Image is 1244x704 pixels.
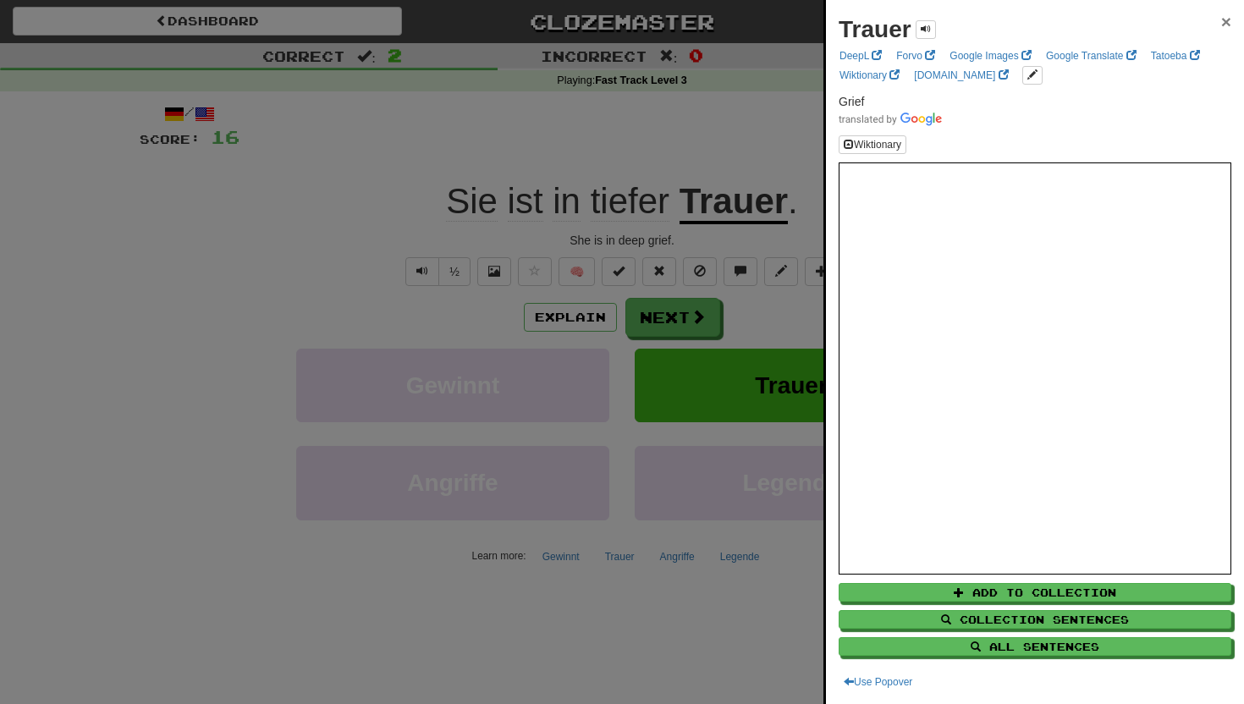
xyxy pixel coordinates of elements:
[1221,13,1231,30] button: Close
[839,610,1231,629] button: Collection Sentences
[839,583,1231,602] button: Add to Collection
[834,66,905,85] a: Wiktionary
[1146,47,1205,65] a: Tatoeba
[839,135,906,154] button: Wiktionary
[839,673,917,691] button: Use Popover
[839,637,1231,656] button: All Sentences
[839,95,864,108] span: Grief
[1022,66,1043,85] button: edit links
[1221,12,1231,31] span: ×
[839,113,942,126] img: Color short
[909,66,1013,85] a: [DOMAIN_NAME]
[891,47,940,65] a: Forvo
[944,47,1037,65] a: Google Images
[1041,47,1142,65] a: Google Translate
[839,16,911,42] strong: Trauer
[834,47,887,65] a: DeepL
